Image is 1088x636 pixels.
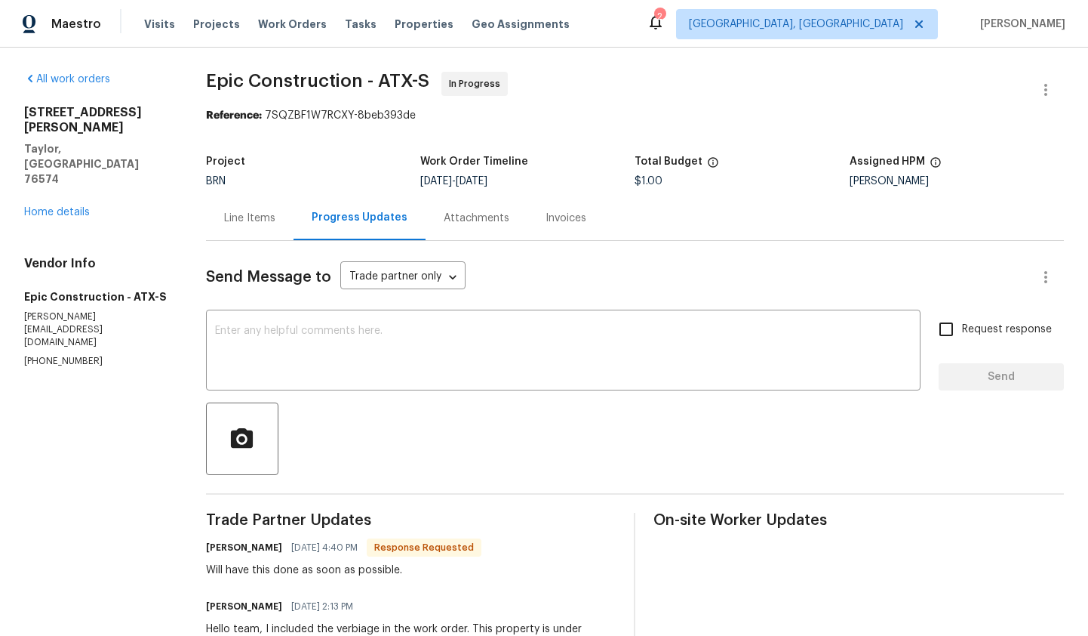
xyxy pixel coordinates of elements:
span: Geo Assignments [472,17,570,32]
span: In Progress [449,76,506,91]
span: [DATE] [456,176,487,187]
div: Progress Updates [312,210,407,225]
div: 2 [654,9,665,24]
span: The total cost of line items that have been proposed by Opendoor. This sum includes line items th... [707,156,719,176]
h5: Project [206,156,245,167]
p: [PERSON_NAME][EMAIL_ADDRESS][DOMAIN_NAME] [24,310,170,349]
h5: Epic Construction - ATX-S [24,289,170,304]
h5: Assigned HPM [850,156,925,167]
div: Will have this done as soon as possible. [206,563,481,578]
div: Line Items [224,211,275,226]
span: Visits [144,17,175,32]
span: On-site Worker Updates [653,513,1064,528]
p: [PHONE_NUMBER] [24,355,170,368]
a: Home details [24,207,90,218]
h6: [PERSON_NAME] [206,540,282,555]
span: BRN [206,176,226,187]
span: Request response [962,322,1052,338]
span: Tasks [345,19,376,29]
span: Properties [395,17,453,32]
h2: [STREET_ADDRESS][PERSON_NAME] [24,105,170,135]
span: Send Message to [206,270,331,285]
div: Invoices [546,211,586,226]
span: - [420,176,487,187]
span: The hpm assigned to this work order. [930,156,942,176]
span: Response Requested [368,540,480,555]
h6: [PERSON_NAME] [206,599,282,614]
div: 7SQZBF1W7RCXY-8beb393de [206,108,1064,123]
div: Attachments [444,211,509,226]
span: [DATE] [420,176,452,187]
h5: Total Budget [635,156,702,167]
span: Epic Construction - ATX-S [206,72,429,90]
b: Reference: [206,110,262,121]
div: Trade partner only [340,265,466,290]
span: $1.00 [635,176,662,187]
a: All work orders [24,74,110,85]
span: Maestro [51,17,101,32]
span: [PERSON_NAME] [974,17,1065,32]
span: [DATE] 2:13 PM [291,599,353,614]
span: [GEOGRAPHIC_DATA], [GEOGRAPHIC_DATA] [689,17,903,32]
h5: Taylor, [GEOGRAPHIC_DATA] 76574 [24,141,170,187]
h5: Work Order Timeline [420,156,528,167]
span: [DATE] 4:40 PM [291,540,358,555]
span: Work Orders [258,17,327,32]
h4: Vendor Info [24,256,170,271]
div: [PERSON_NAME] [850,176,1064,187]
span: Trade Partner Updates [206,513,616,528]
span: Projects [193,17,240,32]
